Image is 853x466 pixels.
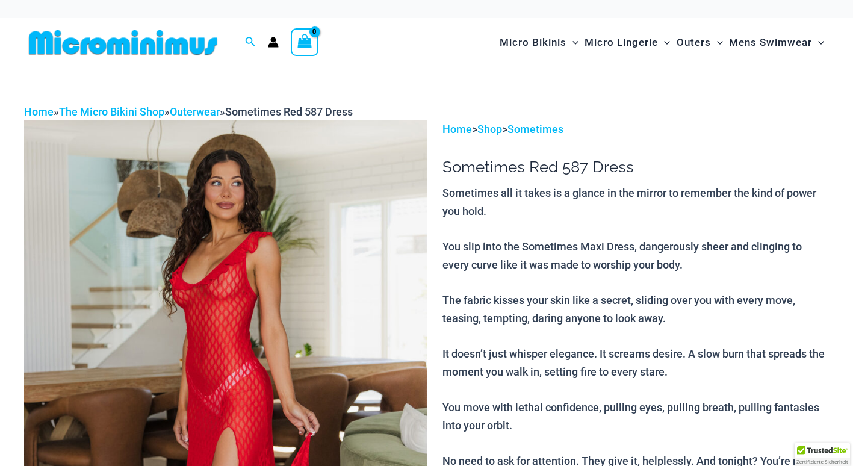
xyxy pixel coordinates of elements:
[677,27,711,58] span: Outers
[507,123,563,135] a: Sometimes
[291,28,318,56] a: View Shopping Cart, empty
[566,27,578,58] span: Menu Toggle
[812,27,824,58] span: Menu Toggle
[442,158,829,176] h1: Sometimes Red 587 Dress
[495,22,829,63] nav: Site Navigation
[268,37,279,48] a: Account icon link
[726,24,827,61] a: Mens SwimwearMenu ToggleMenu Toggle
[59,105,164,118] a: The Micro Bikini Shop
[585,27,658,58] span: Micro Lingerie
[795,443,850,466] div: TrustedSite Certified
[582,24,673,61] a: Micro LingerieMenu ToggleMenu Toggle
[500,27,566,58] span: Micro Bikinis
[442,123,472,135] a: Home
[24,29,222,56] img: MM SHOP LOGO FLAT
[477,123,502,135] a: Shop
[442,120,829,138] p: > >
[170,105,220,118] a: Outerwear
[711,27,723,58] span: Menu Toggle
[729,27,812,58] span: Mens Swimwear
[245,35,256,50] a: Search icon link
[225,105,353,118] span: Sometimes Red 587 Dress
[24,105,54,118] a: Home
[24,105,353,118] span: » » »
[674,24,726,61] a: OutersMenu ToggleMenu Toggle
[658,27,670,58] span: Menu Toggle
[497,24,582,61] a: Micro BikinisMenu ToggleMenu Toggle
